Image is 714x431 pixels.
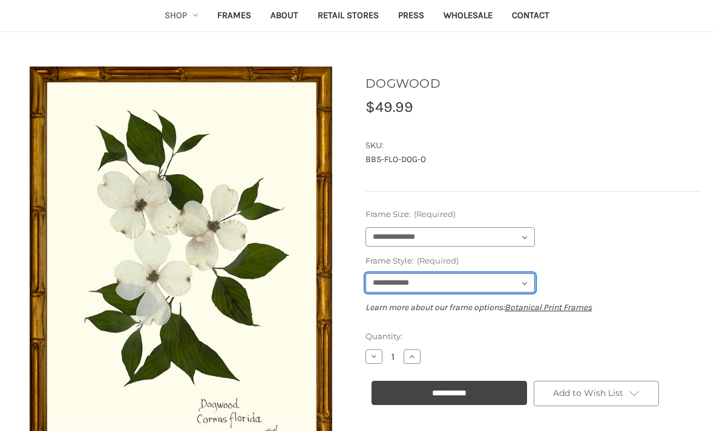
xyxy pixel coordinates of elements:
small: (Required) [417,256,459,265]
a: Retail Stores [308,2,388,31]
p: Learn more about our frame options: [365,301,701,314]
span: Add to Wish List [553,387,623,398]
dd: BBS-FLO-DOG-O [365,153,701,166]
h1: DOGWOOD [365,74,701,92]
a: Wholesale [434,2,502,31]
a: Frames [208,2,261,31]
a: Contact [502,2,559,31]
a: Press [388,2,434,31]
a: Add to Wish List [534,381,660,406]
label: Frame Size: [365,209,701,221]
a: Shop [155,2,208,31]
label: Quantity: [365,331,701,343]
label: Frame Style: [365,255,701,267]
small: (Required) [414,209,456,219]
a: Botanical Print Frames [505,302,592,313]
a: About [261,2,308,31]
dt: SKU: [365,140,698,152]
span: $49.99 [365,98,413,115]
